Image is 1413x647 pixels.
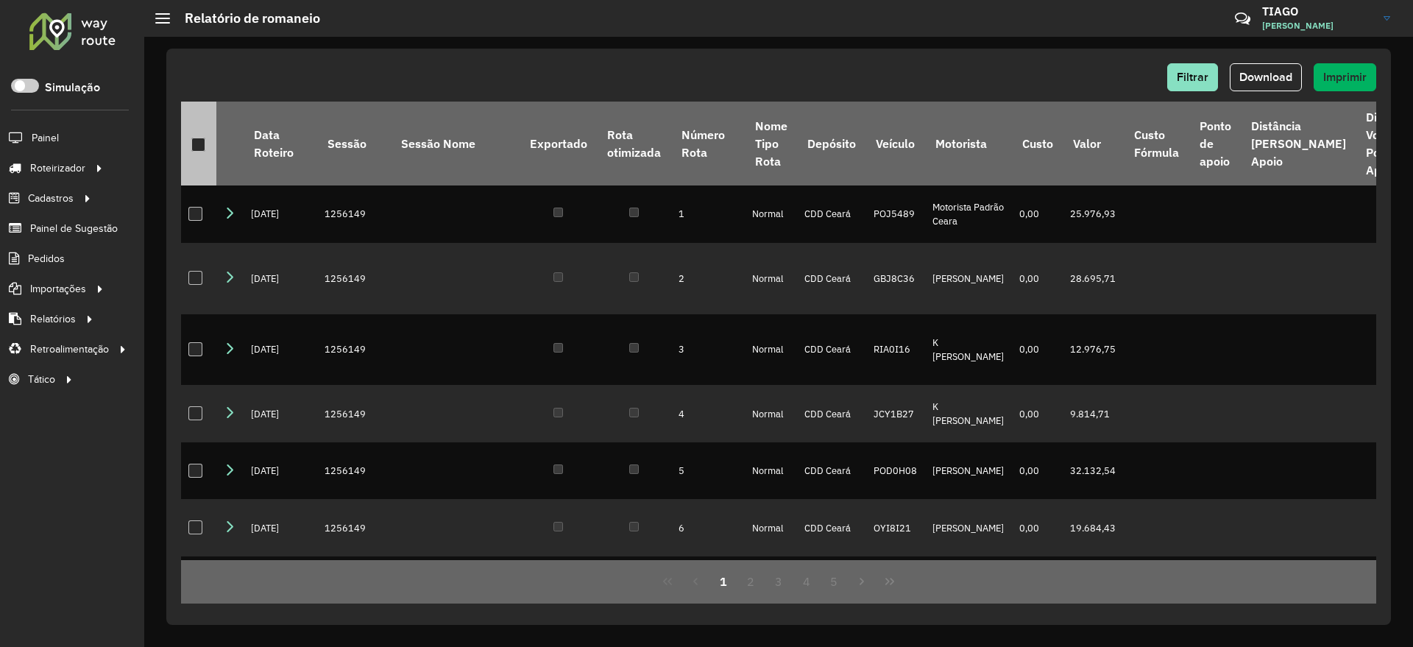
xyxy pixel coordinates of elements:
[797,499,865,556] td: CDD Ceará
[765,568,793,595] button: 3
[1012,442,1063,500] td: 0,00
[1167,63,1218,91] button: Filtrar
[30,311,76,327] span: Relatórios
[45,79,100,96] label: Simulação
[317,442,391,500] td: 1256149
[876,568,904,595] button: Last Page
[317,102,391,185] th: Sessão
[317,314,391,386] td: 1256149
[671,442,745,500] td: 5
[925,314,1012,386] td: K [PERSON_NAME]
[244,185,317,243] td: [DATE]
[317,243,391,314] td: 1256149
[745,102,797,185] th: Nome Tipo Rota
[28,372,55,387] span: Tático
[32,130,59,146] span: Painel
[1323,71,1367,83] span: Imprimir
[745,556,797,614] td: Normal
[1241,102,1356,185] th: Distância [PERSON_NAME] Apoio
[925,499,1012,556] td: [PERSON_NAME]
[745,243,797,314] td: Normal
[737,568,765,595] button: 2
[317,499,391,556] td: 1256149
[709,568,737,595] button: 1
[1012,556,1063,614] td: 0,00
[797,102,865,185] th: Depósito
[1314,63,1376,91] button: Imprimir
[1012,185,1063,243] td: 0,00
[745,499,797,556] td: Normal
[848,568,876,595] button: Next Page
[520,102,597,185] th: Exportado
[1189,102,1241,185] th: Ponto de apoio
[925,385,1012,442] td: K [PERSON_NAME]
[244,314,317,386] td: [DATE]
[244,385,317,442] td: [DATE]
[797,243,865,314] td: CDD Ceará
[793,568,821,595] button: 4
[1012,314,1063,386] td: 0,00
[866,442,925,500] td: POD0H08
[30,160,85,176] span: Roteirizador
[244,442,317,500] td: [DATE]
[1239,71,1292,83] span: Download
[1124,102,1189,185] th: Custo Fórmula
[671,314,745,386] td: 3
[244,499,317,556] td: [DATE]
[1063,102,1124,185] th: Valor
[317,185,391,243] td: 1256149
[1262,4,1373,18] h3: TIAGO
[671,556,745,614] td: 7
[1177,71,1208,83] span: Filtrar
[244,556,317,614] td: [DATE]
[391,102,520,185] th: Sessão Nome
[797,556,865,614] td: CDD Ceará
[317,556,391,614] td: 1256149
[925,556,1012,614] td: [PERSON_NAME]
[797,442,865,500] td: CDD Ceará
[1063,243,1124,314] td: 28.695,71
[925,185,1012,243] td: Motorista Padrão Ceara
[30,281,86,297] span: Importações
[745,314,797,386] td: Normal
[671,102,745,185] th: Número Rota
[866,556,925,614] td: GBJ8J13
[671,499,745,556] td: 6
[1012,499,1063,556] td: 0,00
[1012,102,1063,185] th: Custo
[1227,3,1258,35] a: Contato Rápido
[925,243,1012,314] td: [PERSON_NAME]
[925,442,1012,500] td: [PERSON_NAME]
[28,251,65,266] span: Pedidos
[30,221,118,236] span: Painel de Sugestão
[1012,385,1063,442] td: 0,00
[745,385,797,442] td: Normal
[597,102,670,185] th: Rota otimizada
[797,314,865,386] td: CDD Ceará
[1262,19,1373,32] span: [PERSON_NAME]
[866,102,925,185] th: Veículo
[244,102,317,185] th: Data Roteiro
[1063,314,1124,386] td: 12.976,75
[797,385,865,442] td: CDD Ceará
[317,385,391,442] td: 1256149
[821,568,849,595] button: 5
[1063,442,1124,500] td: 32.132,54
[170,10,320,26] h2: Relatório de romaneio
[866,314,925,386] td: RIA0I16
[1063,185,1124,243] td: 25.976,93
[1012,243,1063,314] td: 0,00
[925,102,1012,185] th: Motorista
[866,499,925,556] td: OYI8I21
[671,243,745,314] td: 2
[30,342,109,357] span: Retroalimentação
[671,185,745,243] td: 1
[28,191,74,206] span: Cadastros
[1230,63,1302,91] button: Download
[866,385,925,442] td: JCY1B27
[1063,499,1124,556] td: 19.684,43
[866,185,925,243] td: POJ5489
[244,243,317,314] td: [DATE]
[745,442,797,500] td: Normal
[745,185,797,243] td: Normal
